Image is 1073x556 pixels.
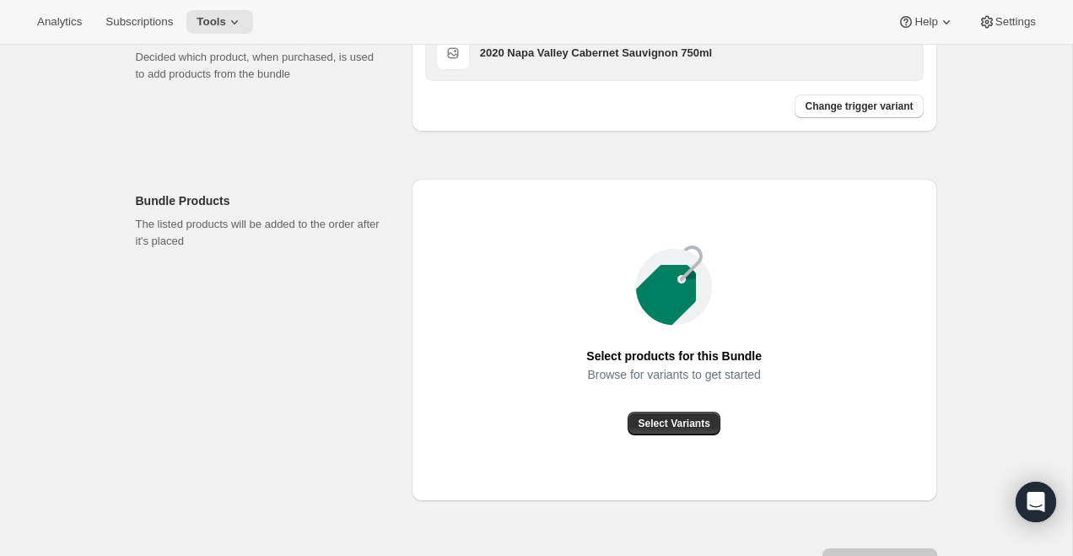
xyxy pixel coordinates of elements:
[186,10,253,34] button: Tools
[480,45,913,62] h3: 2020 Napa Valley Cabernet Sauvignon 750ml
[105,15,173,29] span: Subscriptions
[805,100,913,113] span: Change trigger variant
[95,10,183,34] button: Subscriptions
[628,412,720,435] button: Select Variants
[37,15,82,29] span: Analytics
[136,216,385,250] p: The listed products will be added to the order after it's placed
[197,15,226,29] span: Tools
[1016,482,1056,522] div: Open Intercom Messenger
[136,49,385,83] p: Decided which product, when purchased, is used to add products from the bundle
[795,94,923,118] button: Change trigger variant
[587,363,760,386] span: Browse for variants to get started
[27,10,92,34] button: Analytics
[968,10,1046,34] button: Settings
[887,10,964,34] button: Help
[136,192,385,209] h2: Bundle Products
[586,344,762,368] span: Select products for this Bundle
[914,15,937,29] span: Help
[995,15,1036,29] span: Settings
[638,417,709,430] span: Select Variants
